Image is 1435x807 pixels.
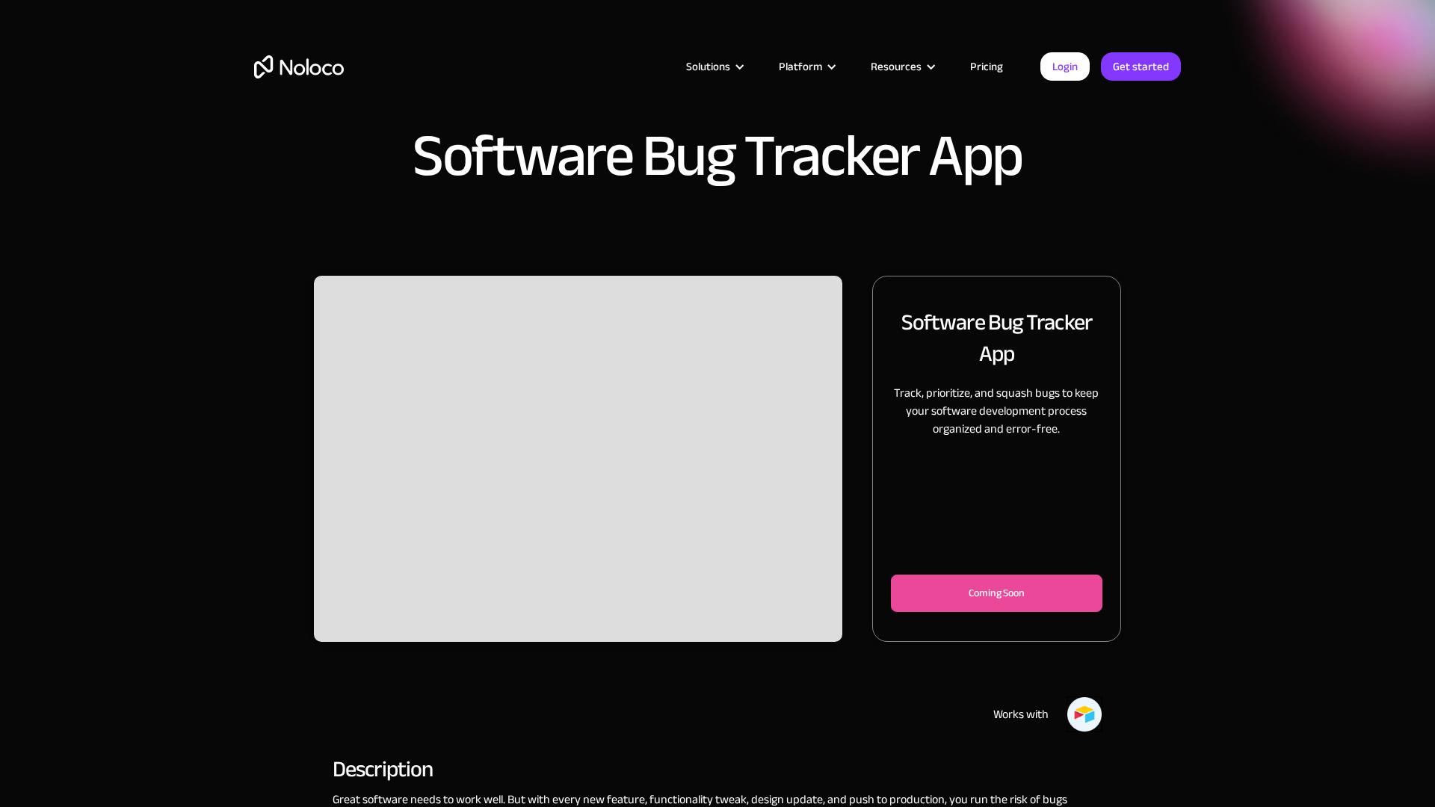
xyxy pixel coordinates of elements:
img: Airtable [1067,696,1102,732]
div: Works with [993,705,1049,723]
a: Pricing [951,57,1022,76]
a: Get started [1101,52,1181,81]
h2: Description [333,762,1102,776]
div: Solutions [667,57,760,76]
h1: Software Bug Tracker App [413,126,1022,186]
a: home [254,55,344,78]
a: Login [1040,52,1090,81]
div: Resources [852,57,951,76]
div: Resources [871,57,922,76]
div: Solutions [686,57,730,76]
p: Track, prioritize, and squash bugs to keep your software development process organized and error-... [891,384,1102,438]
div: Platform [760,57,852,76]
div: carousel [314,276,842,642]
div: Platform [779,57,822,76]
div: Coming Soon [916,584,1078,602]
h2: Software Bug Tracker App [891,306,1102,369]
